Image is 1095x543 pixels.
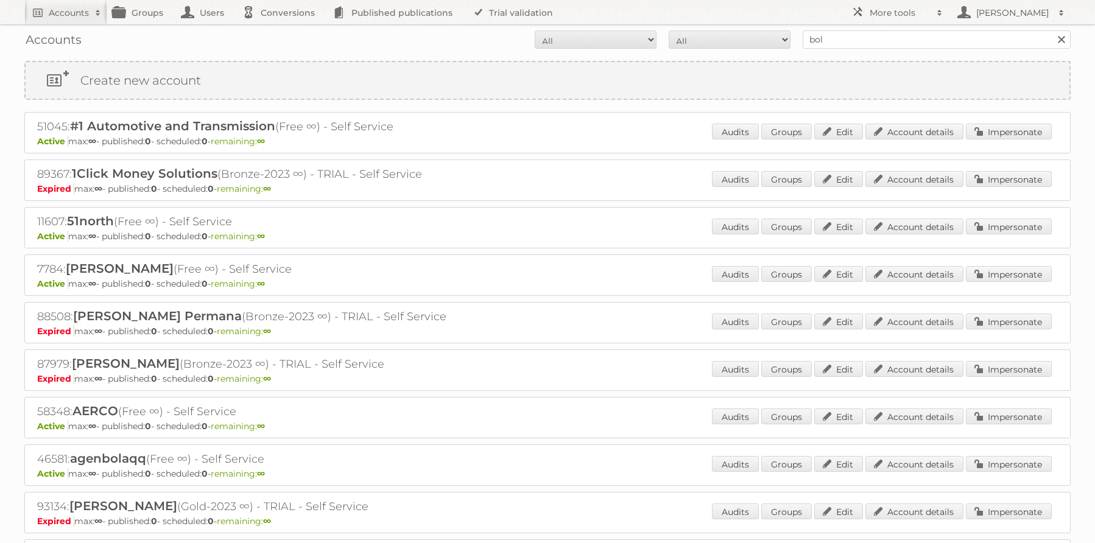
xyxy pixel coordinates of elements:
[814,314,863,329] a: Edit
[37,119,463,135] h2: 51045: (Free ∞) - Self Service
[88,231,96,242] strong: ∞
[37,451,463,467] h2: 46581: (Free ∞) - Self Service
[211,136,265,147] span: remaining:
[37,136,1058,147] p: max: - published: - scheduled: -
[94,183,102,194] strong: ∞
[145,468,151,479] strong: 0
[37,309,463,324] h2: 88508: (Bronze-2023 ∞) - TRIAL - Self Service
[966,124,1052,139] a: Impersonate
[49,7,89,19] h2: Accounts
[966,361,1052,377] a: Impersonate
[257,468,265,479] strong: ∞
[37,183,74,194] span: Expired
[217,516,271,527] span: remaining:
[263,326,271,337] strong: ∞
[712,408,759,424] a: Audits
[257,278,265,289] strong: ∞
[263,183,271,194] strong: ∞
[712,124,759,139] a: Audits
[761,171,812,187] a: Groups
[208,326,214,337] strong: 0
[761,219,812,234] a: Groups
[88,278,96,289] strong: ∞
[966,456,1052,472] a: Impersonate
[257,231,265,242] strong: ∞
[761,456,812,472] a: Groups
[712,171,759,187] a: Audits
[211,278,265,289] span: remaining:
[761,266,812,282] a: Groups
[208,183,214,194] strong: 0
[814,456,863,472] a: Edit
[202,278,208,289] strong: 0
[208,373,214,384] strong: 0
[37,231,68,242] span: Active
[966,314,1052,329] a: Impersonate
[712,503,759,519] a: Audits
[37,278,68,289] span: Active
[712,219,759,234] a: Audits
[37,356,463,372] h2: 87979: (Bronze-2023 ∞) - TRIAL - Self Service
[202,231,208,242] strong: 0
[37,499,463,514] h2: 93134: (Gold-2023 ∞) - TRIAL - Self Service
[814,124,863,139] a: Edit
[865,503,963,519] a: Account details
[37,183,1058,194] p: max: - published: - scheduled: -
[211,421,265,432] span: remaining:
[814,361,863,377] a: Edit
[966,219,1052,234] a: Impersonate
[712,456,759,472] a: Audits
[761,124,812,139] a: Groups
[37,373,74,384] span: Expired
[73,309,242,323] span: [PERSON_NAME] Permana
[67,214,114,228] span: 51north
[70,119,275,133] span: #1 Automotive and Transmission
[865,456,963,472] a: Account details
[94,326,102,337] strong: ∞
[761,314,812,329] a: Groups
[966,503,1052,519] a: Impersonate
[217,373,271,384] span: remaining:
[263,516,271,527] strong: ∞
[94,373,102,384] strong: ∞
[865,266,963,282] a: Account details
[865,361,963,377] a: Account details
[151,373,157,384] strong: 0
[263,373,271,384] strong: ∞
[72,404,118,418] span: AERCO
[151,326,157,337] strong: 0
[814,503,863,519] a: Edit
[37,468,68,479] span: Active
[151,183,157,194] strong: 0
[72,166,217,181] span: 1Click Money Solutions
[257,136,265,147] strong: ∞
[202,468,208,479] strong: 0
[66,261,174,276] span: [PERSON_NAME]
[814,266,863,282] a: Edit
[37,326,1058,337] p: max: - published: - scheduled: -
[202,136,208,147] strong: 0
[37,261,463,277] h2: 7784: (Free ∞) - Self Service
[37,326,74,337] span: Expired
[72,356,180,371] span: [PERSON_NAME]
[865,314,963,329] a: Account details
[88,136,96,147] strong: ∞
[761,361,812,377] a: Groups
[966,408,1052,424] a: Impersonate
[37,231,1058,242] p: max: - published: - scheduled: -
[202,421,208,432] strong: 0
[70,451,146,466] span: agenbolaqq
[865,124,963,139] a: Account details
[37,136,68,147] span: Active
[145,136,151,147] strong: 0
[973,7,1052,19] h2: [PERSON_NAME]
[37,166,463,182] h2: 89367: (Bronze-2023 ∞) - TRIAL - Self Service
[88,421,96,432] strong: ∞
[211,231,265,242] span: remaining:
[712,314,759,329] a: Audits
[870,7,931,19] h2: More tools
[151,516,157,527] strong: 0
[217,326,271,337] span: remaining:
[37,373,1058,384] p: max: - published: - scheduled: -
[37,278,1058,289] p: max: - published: - scheduled: -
